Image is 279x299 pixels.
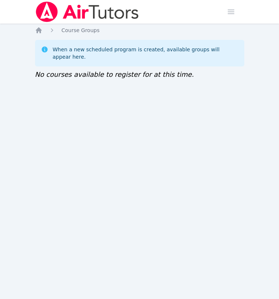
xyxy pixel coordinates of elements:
div: When a new scheduled program is created, available groups will appear here. [53,46,238,61]
img: Air Tutors [35,1,139,22]
nav: Breadcrumb [35,27,244,34]
span: Course Groups [62,27,100,33]
a: Course Groups [62,27,100,34]
span: No courses available to register for at this time. [35,71,194,78]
